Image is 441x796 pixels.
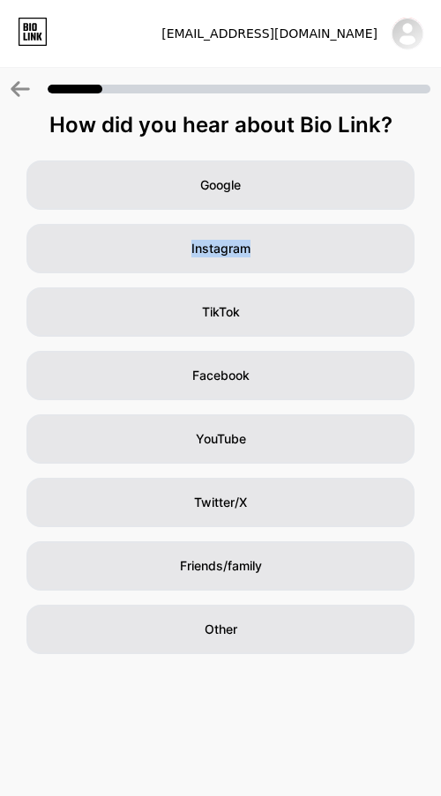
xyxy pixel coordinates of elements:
span: YouTube [196,430,246,448]
span: Other [205,621,237,638]
span: Instagram [191,240,250,257]
div: How did you hear about Bio Link? [9,111,432,139]
img: whattsapp [391,17,424,50]
span: Twitter/X [194,494,247,511]
span: Facebook [192,367,250,384]
span: TikTok [202,303,240,321]
div: [EMAIL_ADDRESS][DOMAIN_NAME] [161,25,377,43]
span: Google [200,176,241,194]
span: Friends/family [180,557,262,575]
